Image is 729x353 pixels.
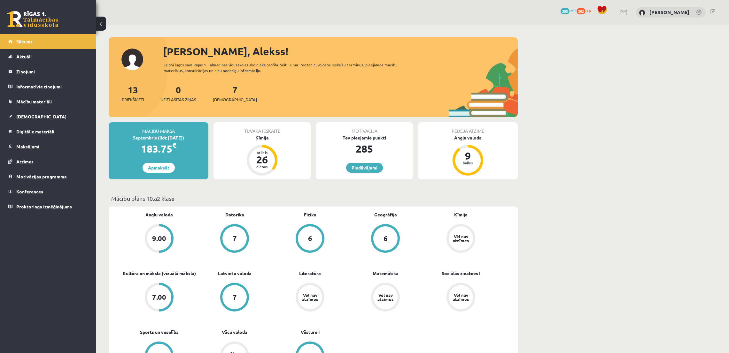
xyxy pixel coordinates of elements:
a: Matemātika [373,270,399,277]
a: Atzīmes [8,154,88,169]
div: 7.00 [152,294,166,301]
div: Angļu valoda [418,134,518,141]
a: Vēsture I [301,329,320,335]
a: Motivācijas programma [8,169,88,184]
a: Vēl nav atzīmes [423,224,499,254]
div: Motivācija [316,122,413,134]
a: Sākums [8,34,88,49]
span: Sākums [16,39,33,44]
a: 302 xp [577,8,594,13]
span: Motivācijas programma [16,174,67,179]
legend: Ziņojumi [16,64,88,79]
a: Latviešu valoda [218,270,252,277]
a: Piedāvājumi [346,163,383,173]
span: xp [586,8,591,13]
span: [DEMOGRAPHIC_DATA] [16,114,66,119]
div: Laipni lūgts savā Rīgas 1. Tālmācības vidusskolas skolnieka profilā. Šeit Tu vari redzēt tuvojošo... [164,62,409,73]
span: Aktuāli [16,54,32,59]
div: Tev pieejamie punkti [316,134,413,141]
img: Alekss Volāns [639,10,645,16]
div: Pēdējā atzīme [418,122,518,134]
a: Ķīmija Atlicis 26 dienas [213,134,311,177]
div: Vēl nav atzīmes [452,293,470,301]
a: Ķīmija [454,211,468,218]
a: Sociālās zinātnes I [442,270,480,277]
span: Priekšmeti [122,96,144,103]
div: 285 [316,141,413,156]
span: Mācību materiāli [16,99,52,104]
span: [DEMOGRAPHIC_DATA] [213,96,257,103]
div: Mācību maksa [109,122,208,134]
a: 6 [272,224,348,254]
div: 9 [458,151,477,161]
div: 9.00 [152,235,166,242]
span: Konferences [16,189,43,194]
div: balles [458,161,477,165]
a: [DEMOGRAPHIC_DATA] [8,109,88,124]
a: Datorika [225,211,244,218]
a: 9.00 [121,224,197,254]
div: 7 [233,235,237,242]
a: Apmaksāt [143,163,175,173]
span: mP [570,8,576,13]
a: 6 [348,224,423,254]
span: Proktoringa izmēģinājums [16,204,72,209]
div: 26 [252,154,272,165]
a: Maksājumi [8,139,88,154]
a: Konferences [8,184,88,199]
a: 7 [197,283,272,313]
a: Vēl nav atzīmes [272,283,348,313]
a: Kultūra un māksla (vizuālā māksla) [123,270,196,277]
a: 285 mP [561,8,576,13]
a: [PERSON_NAME] [649,9,689,15]
a: Vēl nav atzīmes [423,283,499,313]
a: 0Neizlasītās ziņas [160,84,196,103]
a: 13Priekšmeti [122,84,144,103]
span: Atzīmes [16,159,34,164]
legend: Informatīvie ziņojumi [16,79,88,94]
div: Vēl nav atzīmes [301,293,319,301]
div: [PERSON_NAME], Alekss! [163,44,518,59]
a: Rīgas 1. Tālmācības vidusskola [7,11,58,27]
a: Informatīvie ziņojumi [8,79,88,94]
a: Angļu valoda 9 balles [418,134,518,177]
a: 7 [197,224,272,254]
div: 7 [233,294,237,301]
span: 302 [577,8,586,14]
div: Vēl nav atzīmes [452,234,470,243]
span: 285 [561,8,570,14]
a: Ziņojumi [8,64,88,79]
span: € [172,140,176,150]
a: Angļu valoda [145,211,173,218]
div: Atlicis [252,151,272,154]
div: Ķīmija [213,134,311,141]
div: dienas [252,165,272,169]
div: Vēl nav atzīmes [376,293,394,301]
a: Mācību materiāli [8,94,88,109]
div: 183.75 [109,141,208,156]
a: Aktuāli [8,49,88,64]
span: Neizlasītās ziņas [160,96,196,103]
a: Sports un veselība [140,329,179,335]
a: 7.00 [121,283,197,313]
a: Literatūra [299,270,321,277]
span: Digitālie materiāli [16,129,54,134]
a: Vācu valoda [222,329,247,335]
a: Vēl nav atzīmes [348,283,423,313]
a: Ģeogrāfija [374,211,397,218]
a: Proktoringa izmēģinājums [8,199,88,214]
p: Mācību plāns 10.a2 klase [111,194,515,203]
a: Digitālie materiāli [8,124,88,139]
a: 7[DEMOGRAPHIC_DATA] [213,84,257,103]
div: Tuvākā ieskaite [213,122,311,134]
legend: Maksājumi [16,139,88,154]
div: 6 [384,235,388,242]
a: Fizika [304,211,316,218]
div: 6 [308,235,312,242]
div: Septembris (līdz [DATE]) [109,134,208,141]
